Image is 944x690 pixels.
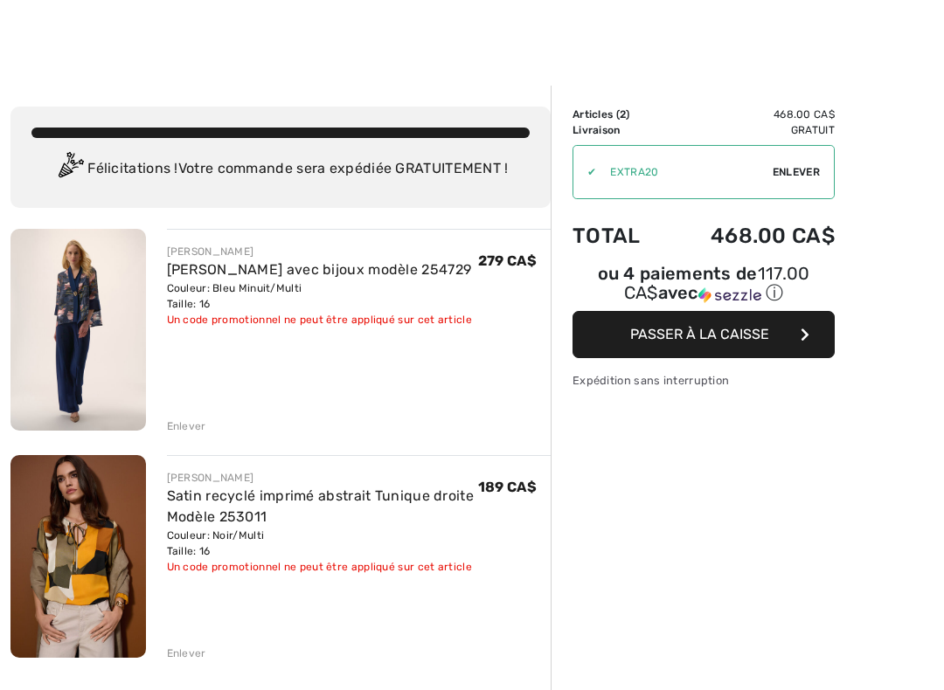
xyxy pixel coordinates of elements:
td: Total [573,206,665,266]
div: [PERSON_NAME] [167,470,478,486]
img: Congratulation2.svg [52,152,87,187]
div: [PERSON_NAME] [167,244,472,259]
span: 279 CA$ [478,252,537,269]
a: [PERSON_NAME] avec bijoux modèle 254729 [167,261,472,278]
td: Articles ( ) [573,107,665,122]
div: Expédition sans interruption [573,372,835,389]
input: Code promo [596,146,773,198]
img: Sezzle [698,287,761,303]
div: Enlever [167,418,206,434]
div: Couleur: Bleu Minuit/Multi Taille: 16 [167,280,472,312]
button: Passer à la caisse [573,311,835,358]
td: 468.00 CA$ [665,107,835,122]
td: 468.00 CA$ [665,206,835,266]
td: Gratuit [665,122,835,138]
div: Un code promotionnel ne peut être appliqué sur cet article [167,312,472,328]
a: Satin recyclé imprimé abstrait Tunique droite Modèle 253011 [167,487,475,525]
div: ou 4 paiements de avec [573,266,835,305]
div: Un code promotionnel ne peut être appliqué sur cet article [167,559,478,575]
div: Félicitations ! Votre commande sera expédiée GRATUITEMENT ! [31,152,530,187]
span: Passer à la caisse [630,326,769,342]
span: 189 CA$ [478,479,537,495]
div: Couleur: Noir/Multi Taille: 16 [167,528,478,559]
span: Enlever [773,164,820,180]
span: 117.00 CA$ [624,263,810,303]
img: Satin recyclé imprimé abstrait Tunique droite Modèle 253011 [10,455,146,658]
td: Livraison [573,122,665,138]
span: 2 [620,108,626,121]
div: ou 4 paiements de117.00 CA$avecSezzle Cliquez pour en savoir plus sur Sezzle [573,266,835,311]
div: ✔ [573,164,596,180]
img: Kimono fleuri avec bijoux modèle 254729 [10,229,146,431]
div: Enlever [167,645,206,661]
